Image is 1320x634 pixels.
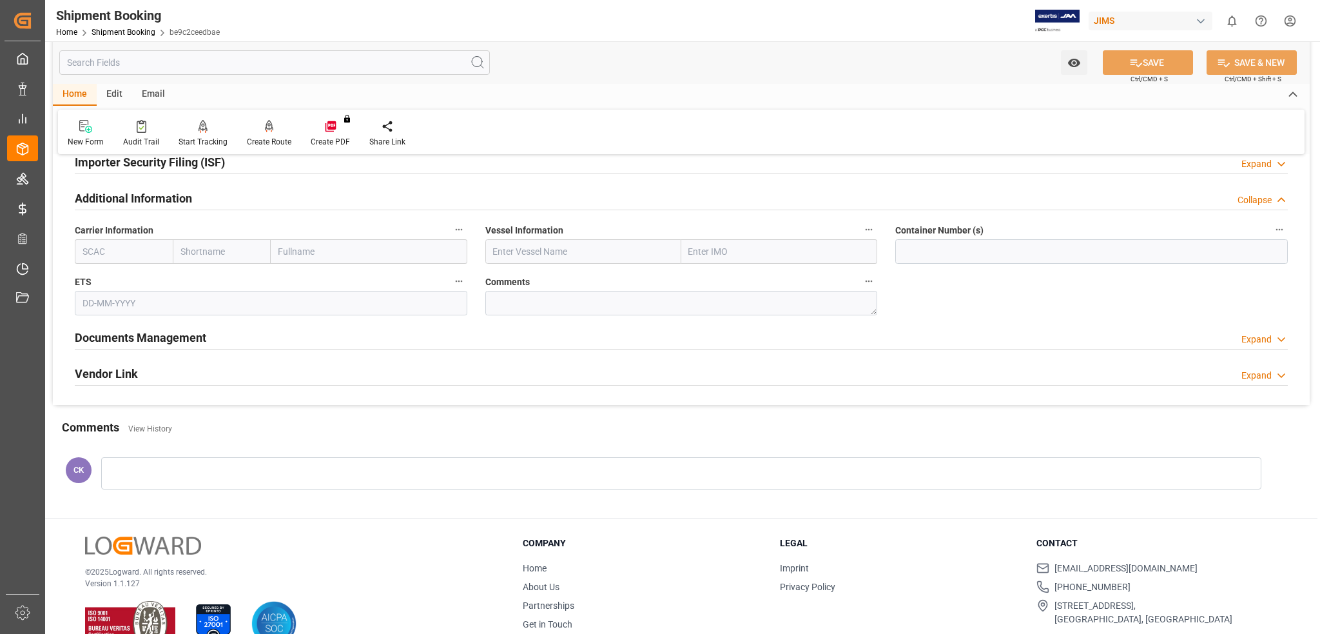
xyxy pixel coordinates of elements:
[59,50,490,75] input: Search Fields
[179,136,228,148] div: Start Tracking
[1035,10,1080,32] img: Exertis%20JAM%20-%20Email%20Logo.jpg_1722504956.jpg
[451,273,467,290] button: ETS
[1207,50,1297,75] button: SAVE & NEW
[1131,74,1168,84] span: Ctrl/CMD + S
[860,273,877,290] button: Comments
[1241,369,1272,382] div: Expand
[132,84,175,106] div: Email
[247,136,291,148] div: Create Route
[523,563,547,573] a: Home
[1237,193,1272,207] div: Collapse
[56,28,77,37] a: Home
[780,563,809,573] a: Imprint
[1054,562,1198,575] span: [EMAIL_ADDRESS][DOMAIN_NAME]
[1247,6,1276,35] button: Help Center
[53,84,97,106] div: Home
[75,224,153,237] span: Carrier Information
[75,154,225,171] h2: Importer Security Filing (ISF)
[85,566,490,578] p: © 2025 Logward. All rights reserved.
[1103,50,1193,75] button: SAVE
[75,190,192,207] h2: Additional Information
[523,619,572,629] a: Get in Touch
[1054,580,1131,594] span: [PHONE_NUMBER]
[780,537,1021,550] h3: Legal
[780,582,835,592] a: Privacy Policy
[73,465,84,475] span: CK
[128,424,172,433] a: View History
[1089,12,1212,30] div: JIMS
[523,600,574,611] a: Partnerships
[85,578,490,589] p: Version 1.1.127
[85,537,201,555] img: Logward Logo
[62,419,119,436] h2: Comments
[1271,221,1288,238] button: Container Number (s)
[485,224,563,237] span: Vessel Information
[75,365,138,382] h2: Vendor Link
[92,28,155,37] a: Shipment Booking
[895,224,984,237] span: Container Number (s)
[123,136,159,148] div: Audit Trail
[75,291,467,315] input: DD-MM-YYYY
[523,582,559,592] a: About Us
[451,221,467,238] button: Carrier Information
[523,537,764,550] h3: Company
[75,329,206,346] h2: Documents Management
[68,136,104,148] div: New Form
[1054,599,1232,626] span: [STREET_ADDRESS], [GEOGRAPHIC_DATA], [GEOGRAPHIC_DATA]
[271,239,467,264] input: Fullname
[75,239,173,264] input: SCAC
[1241,157,1272,171] div: Expand
[173,239,271,264] input: Shortname
[1225,74,1281,84] span: Ctrl/CMD + Shift + S
[75,275,92,289] span: ETS
[1036,537,1277,550] h3: Contact
[56,6,220,25] div: Shipment Booking
[860,221,877,238] button: Vessel Information
[1061,50,1087,75] button: open menu
[1241,333,1272,346] div: Expand
[485,275,530,289] span: Comments
[1218,6,1247,35] button: show 0 new notifications
[1089,8,1218,33] button: JIMS
[485,239,681,264] input: Enter Vessel Name
[97,84,132,106] div: Edit
[369,136,405,148] div: Share Link
[681,239,877,264] input: Enter IMO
